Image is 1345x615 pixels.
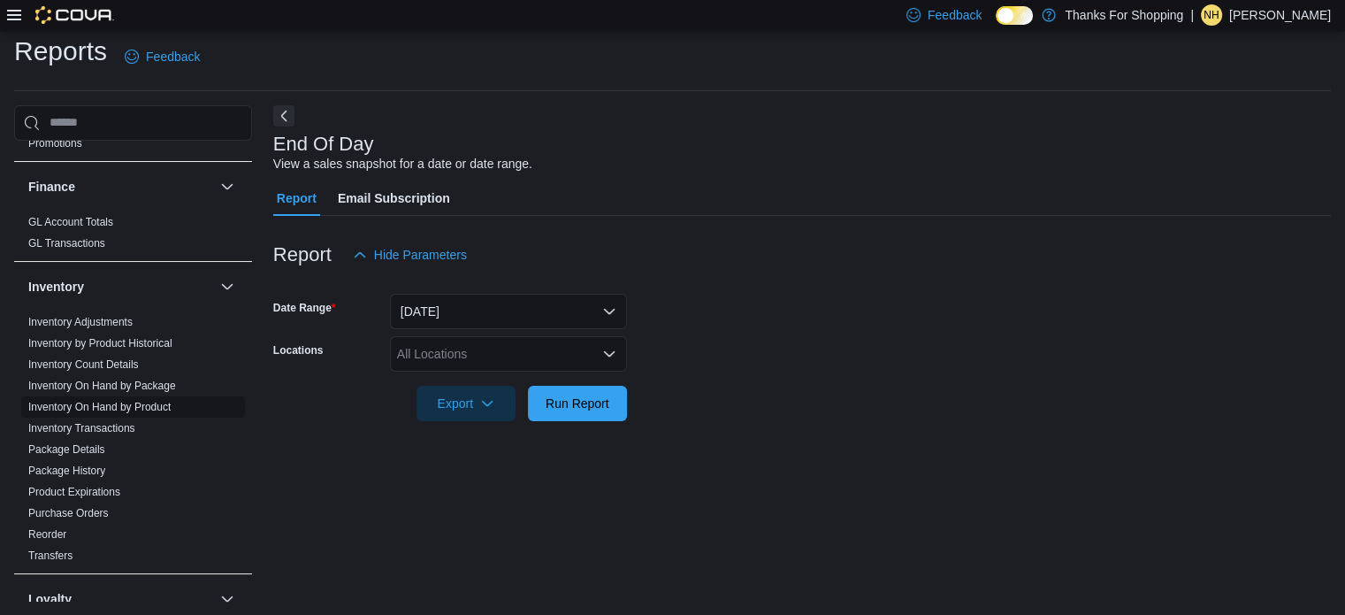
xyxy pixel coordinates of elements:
[28,178,213,196] button: Finance
[273,105,294,127] button: Next
[28,507,109,519] a: Purchase Orders
[28,316,133,328] a: Inventory Adjustments
[118,39,207,74] a: Feedback
[28,278,84,296] h3: Inventory
[28,358,139,371] a: Inventory Count Details
[28,380,176,392] a: Inventory On Hand by Package
[28,422,135,434] a: Inventory Transactions
[273,301,336,315] label: Date Range
[273,134,374,155] h3: End Of Day
[28,236,105,250] span: GL Transactions
[996,6,1033,25] input: Dark Mode
[28,136,82,150] span: Promotions
[28,401,171,413] a: Inventory On Hand by Product
[1229,4,1331,26] p: [PERSON_NAME]
[28,590,213,608] button: Loyalty
[1201,4,1222,26] div: Natasha Hodnett
[928,6,982,24] span: Feedback
[28,215,113,229] span: GL Account Totals
[14,311,252,573] div: Inventory
[390,294,627,329] button: [DATE]
[338,181,450,216] span: Email Subscription
[28,137,82,150] a: Promotions
[28,216,113,228] a: GL Account Totals
[346,237,474,273] button: Hide Parameters
[602,347,616,361] button: Open list of options
[217,176,238,197] button: Finance
[273,244,332,265] h3: Report
[28,550,73,562] a: Transfers
[28,528,66,541] a: Reorder
[28,237,105,250] a: GL Transactions
[28,336,172,350] span: Inventory by Product Historical
[1065,4,1183,26] p: Thanks For Shopping
[28,442,105,457] span: Package Details
[1204,4,1219,26] span: NH
[146,48,200,65] span: Feedback
[28,337,172,350] a: Inventory by Product Historical
[35,6,114,24] img: Cova
[546,395,609,412] span: Run Report
[217,588,238,610] button: Loyalty
[277,181,317,216] span: Report
[14,34,107,69] h1: Reports
[14,211,252,261] div: Finance
[374,246,467,264] span: Hide Parameters
[28,590,72,608] h3: Loyalty
[28,465,105,477] a: Package History
[28,315,133,329] span: Inventory Adjustments
[1190,4,1194,26] p: |
[28,400,171,414] span: Inventory On Hand by Product
[28,178,75,196] h3: Finance
[28,549,73,563] span: Transfers
[28,278,213,296] button: Inventory
[28,527,66,542] span: Reorder
[28,485,120,499] span: Product Expirations
[273,343,324,357] label: Locations
[217,276,238,297] button: Inventory
[273,155,532,173] div: View a sales snapshot for a date or date range.
[996,25,997,26] span: Dark Mode
[28,464,105,478] span: Package History
[528,386,627,421] button: Run Report
[28,486,120,498] a: Product Expirations
[416,386,516,421] button: Export
[28,506,109,520] span: Purchase Orders
[28,421,135,435] span: Inventory Transactions
[28,443,105,456] a: Package Details
[28,379,176,393] span: Inventory On Hand by Package
[28,357,139,372] span: Inventory Count Details
[427,386,505,421] span: Export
